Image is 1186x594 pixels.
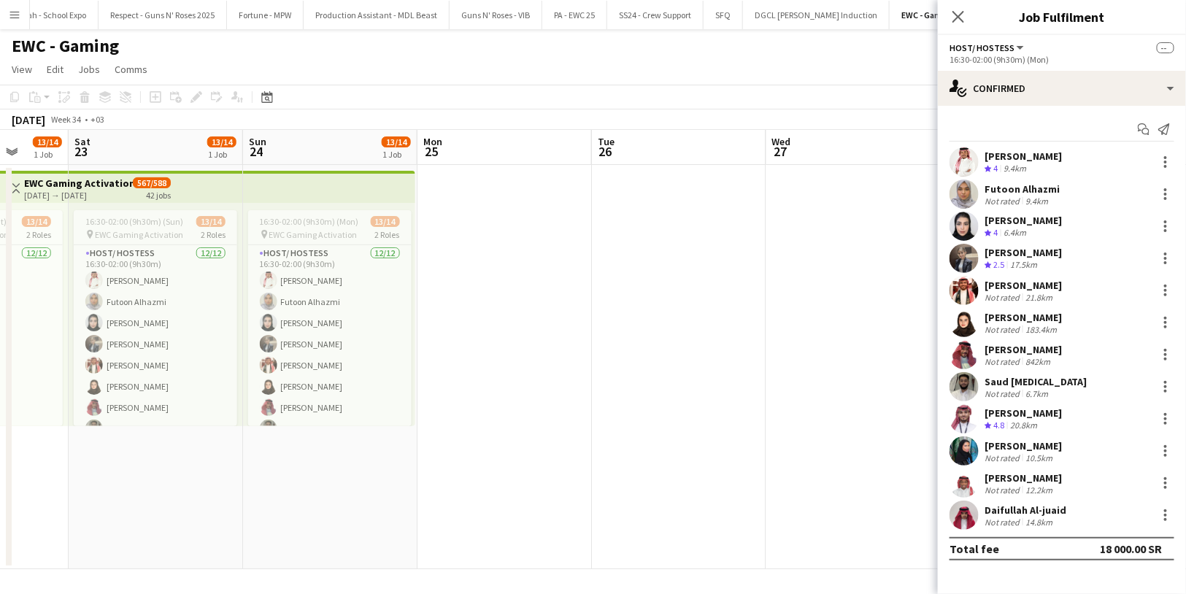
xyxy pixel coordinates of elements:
[1023,452,1055,463] div: 10.5km
[938,7,1186,26] h3: Job Fulfilment
[304,1,450,29] button: Production Assistant - MDL Beast
[985,406,1062,420] div: [PERSON_NAME]
[227,1,304,29] button: Fortune - MPW
[704,1,743,29] button: SFQ
[196,216,226,227] span: 13/14
[22,216,51,227] span: 13/14
[938,71,1186,106] div: Confirmed
[247,143,266,160] span: 24
[985,504,1066,517] div: Daifullah Al-juaid
[993,227,998,238] span: 4
[985,182,1060,196] div: Futoon Alhazmi
[1023,292,1055,303] div: 21.8km
[1023,517,1055,528] div: 14.8km
[85,216,183,227] span: 16:30-02:00 (9h30m) (Sun)
[1023,356,1053,367] div: 842km
[743,1,890,29] button: DGCL [PERSON_NAME] Induction
[985,311,1062,324] div: [PERSON_NAME]
[1023,485,1055,495] div: 12.2km
[24,190,133,201] div: [DATE] → [DATE]
[99,1,227,29] button: Respect - Guns N' Roses 2025
[201,229,226,240] span: 2 Roles
[109,60,153,79] a: Comms
[115,63,147,76] span: Comms
[12,112,45,127] div: [DATE]
[133,177,171,188] span: 567/588
[1001,163,1029,175] div: 9.4km
[371,216,400,227] span: 13/14
[985,356,1023,367] div: Not rated
[34,149,61,160] div: 1 Job
[269,229,358,240] span: EWC Gaming Activation
[985,246,1062,259] div: [PERSON_NAME]
[772,135,791,148] span: Wed
[208,149,236,160] div: 1 Job
[985,439,1062,452] div: [PERSON_NAME]
[985,343,1062,356] div: [PERSON_NAME]
[26,229,51,240] span: 2 Roles
[1023,196,1051,207] div: 9.4km
[146,188,171,201] div: 42 jobs
[985,471,1062,485] div: [PERSON_NAME]
[950,42,1026,53] button: Host/ Hostess
[993,163,998,174] span: 4
[72,60,106,79] a: Jobs
[48,114,85,125] span: Week 34
[985,324,1023,335] div: Not rated
[985,485,1023,495] div: Not rated
[770,143,791,160] span: 27
[74,210,237,426] app-job-card: 16:30-02:00 (9h30m) (Sun)13/14 EWC Gaming Activation2 RolesHost/ Hostess12/1216:30-02:00 (9h30m)[...
[985,279,1062,292] div: [PERSON_NAME]
[607,1,704,29] button: SS24 - Crew Support
[890,1,967,29] button: EWC - Gaming
[72,143,91,160] span: 23
[95,229,183,240] span: EWC Gaming Activation
[421,143,442,160] span: 25
[382,149,410,160] div: 1 Job
[985,150,1062,163] div: [PERSON_NAME]
[78,63,100,76] span: Jobs
[74,135,91,148] span: Sat
[375,229,400,240] span: 2 Roles
[1001,227,1029,239] div: 6.4km
[33,136,62,147] span: 13/14
[950,42,1014,53] span: Host/ Hostess
[74,245,237,528] app-card-role: Host/ Hostess12/1216:30-02:00 (9h30m)[PERSON_NAME]Futoon Alhazmi[PERSON_NAME][PERSON_NAME][PERSON...
[985,517,1023,528] div: Not rated
[985,214,1062,227] div: [PERSON_NAME]
[12,35,119,57] h1: EWC - Gaming
[24,177,133,190] h3: EWC Gaming Activation
[248,245,412,528] app-card-role: Host/ Hostess12/1216:30-02:00 (9h30m)[PERSON_NAME]Futoon Alhazmi[PERSON_NAME][PERSON_NAME][PERSON...
[1023,388,1051,399] div: 6.7km
[382,136,411,147] span: 13/14
[450,1,542,29] button: Guns N' Roses - VIB
[596,143,615,160] span: 26
[260,216,359,227] span: 16:30-02:00 (9h30m) (Mon)
[985,375,1087,388] div: Saud [MEDICAL_DATA]
[1101,541,1163,556] div: 18 000.00 SR
[542,1,607,29] button: PA - EWC 25
[249,135,266,148] span: Sun
[1023,324,1060,335] div: 183.4km
[985,388,1023,399] div: Not rated
[207,136,236,147] span: 13/14
[1157,42,1174,53] span: --
[6,60,38,79] a: View
[1007,259,1040,271] div: 17.5km
[12,63,32,76] span: View
[41,60,69,79] a: Edit
[248,210,412,426] app-job-card: 16:30-02:00 (9h30m) (Mon)13/14 EWC Gaming Activation2 RolesHost/ Hostess12/1216:30-02:00 (9h30m)[...
[985,196,1023,207] div: Not rated
[993,420,1004,431] span: 4.8
[985,452,1023,463] div: Not rated
[598,135,615,148] span: Tue
[950,541,999,556] div: Total fee
[91,114,104,125] div: +03
[985,292,1023,303] div: Not rated
[993,259,1004,270] span: 2.5
[423,135,442,148] span: Mon
[950,54,1174,65] div: 16:30-02:00 (9h30m) (Mon)
[1007,420,1040,432] div: 20.8km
